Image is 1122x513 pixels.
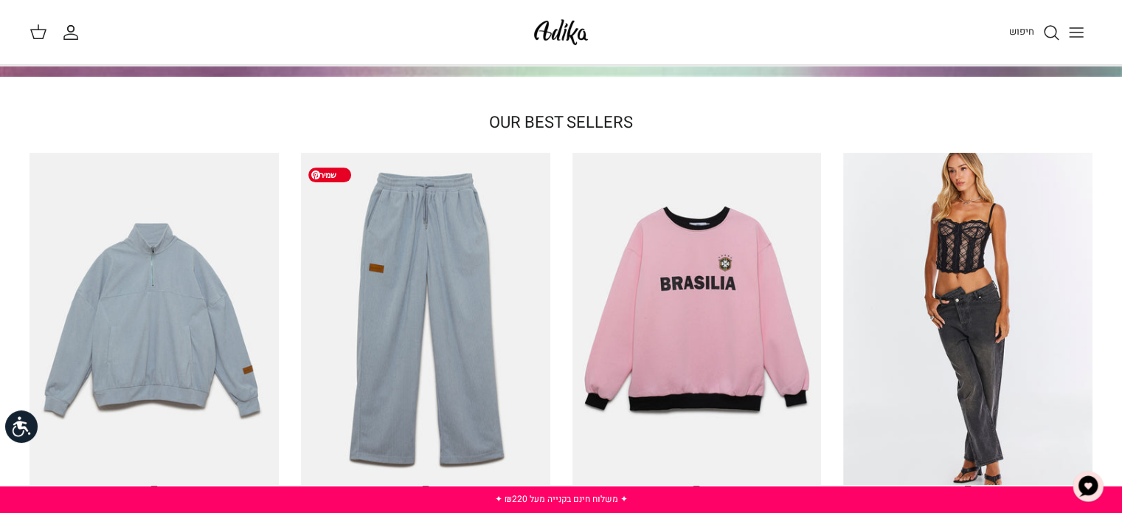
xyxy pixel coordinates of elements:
a: החשבון שלי [62,24,86,41]
button: Toggle menu [1060,16,1092,49]
a: OUR BEST SELLERS [489,111,633,134]
img: Adika IL [530,15,592,49]
a: סווטשירט Brazilian Kid [572,153,822,504]
a: חיפוש [1009,24,1060,41]
a: ג׳ינס All Or Nothing קריס-קרוס | BOYFRIEND [843,153,1092,504]
a: מכנסי טרנינג City strolls [301,153,550,504]
span: שמירה [308,168,351,182]
a: סווטשירט City Strolls אוברסייז [30,153,279,504]
button: צ'אט [1066,464,1110,509]
span: חיפוש [1009,24,1034,38]
a: ✦ משלוח חינם בקנייה מעל ₪220 ✦ [494,492,627,506]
